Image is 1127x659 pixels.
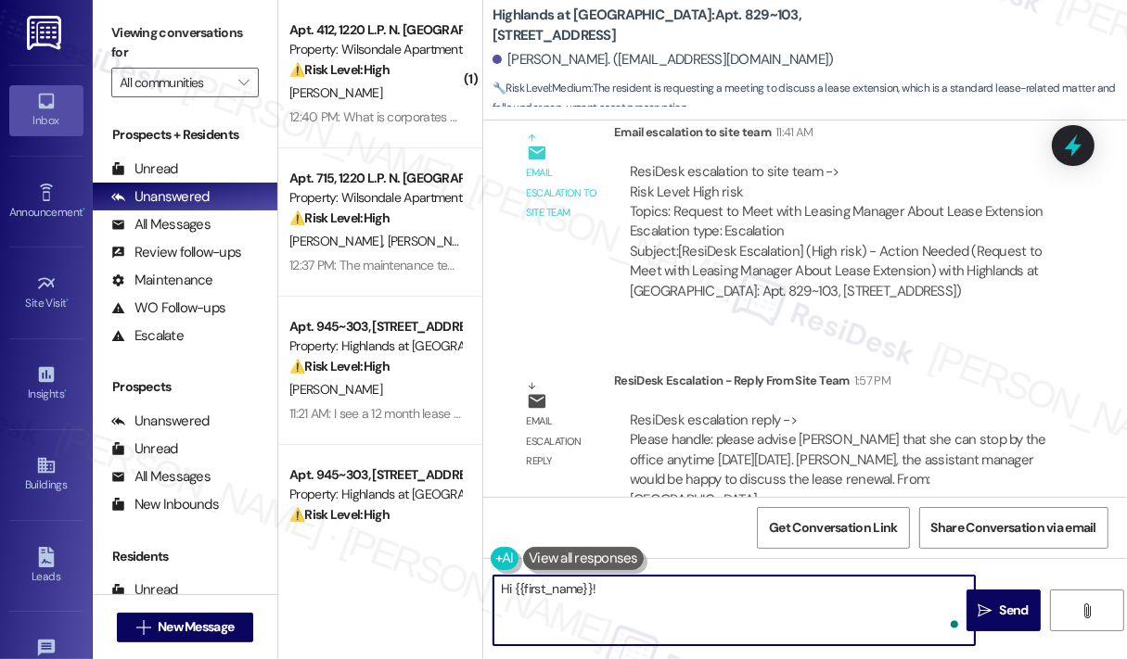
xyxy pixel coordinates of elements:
[769,518,897,538] span: Get Conversation Link
[238,75,249,90] i: 
[771,122,813,142] div: 11:41 AM
[493,79,1127,119] span: : The resident is requesting a meeting to discuss a lease extension, which is a standard lease-re...
[289,209,390,226] strong: ⚠️ Risk Level: High
[527,412,599,471] div: Email escalation reply
[630,242,1047,301] div: Subject: [ResiDesk Escalation] (High risk) - Action Needed (Request to Meet with Leasing Manager ...
[93,547,277,566] div: Residents
[289,485,461,504] div: Property: Highlands at [GEOGRAPHIC_DATA] Apartments
[27,16,65,50] img: ResiDesk Logo
[1000,601,1029,620] span: Send
[289,381,382,398] span: [PERSON_NAME]
[919,507,1108,549] button: Share Conversation via email
[64,385,67,398] span: •
[493,81,591,95] strong: 🔧 Risk Level: Medium
[289,336,461,356] div: Property: Highlands at [GEOGRAPHIC_DATA] Apartments
[289,233,388,249] span: [PERSON_NAME]
[111,580,178,600] div: Unread
[111,439,178,459] div: Unread
[120,68,229,97] input: All communities
[9,541,83,591] a: Leads
[111,467,211,487] div: All Messages
[111,243,241,262] div: Review follow-ups
[289,465,461,485] div: Apt. 945~303, [STREET_ADDRESS]
[111,159,178,179] div: Unread
[614,122,1063,148] div: Email escalation to site team
[757,507,909,549] button: Get Conversation Link
[9,359,83,409] a: Insights •
[111,19,259,68] label: Viewing conversations for
[614,371,1063,397] div: ResiDesk Escalation - Reply From Site Team
[93,125,277,145] div: Prospects + Residents
[93,377,277,397] div: Prospects
[289,405,760,422] div: 11:21 AM: I see a 12 month lease offer in my account. Can we modify this to be 6 months?
[111,215,211,234] div: All Messages
[158,617,234,637] span: New Message
[9,85,83,135] a: Inbox
[978,603,992,618] i: 
[388,233,490,249] span: [PERSON_NAME] Iii
[289,506,390,523] strong: ⚠️ Risk Level: High
[111,298,225,318] div: WO Follow-ups
[111,412,210,431] div: Unanswered
[111,326,184,346] div: Escalate
[630,162,1047,242] div: ResiDesk escalation to site team -> Risk Level: High risk Topics: Request to Meet with Leasing Ma...
[9,268,83,318] a: Site Visit •
[289,84,382,101] span: [PERSON_NAME]
[117,613,254,642] button: New Message
[527,163,599,222] div: Email escalation to site team
[1080,603,1094,618] i: 
[289,188,461,208] div: Property: Wilsondale Apartments
[83,203,85,216] span: •
[630,411,1046,509] div: ResiDesk escalation reply -> Please handle: please advise [PERSON_NAME] that she can stop by the ...
[931,518,1096,538] span: Share Conversation via email
[111,271,213,290] div: Maintenance
[289,317,461,336] div: Apt. 945~303, [STREET_ADDRESS]
[493,576,975,645] textarea: To enrich screen reader interactions, please activate Accessibility in Grammarly extension settings
[289,61,390,78] strong: ⚠️ Risk Level: High
[850,371,890,390] div: 1:57 PM
[111,495,219,514] div: New Inbounds
[493,6,864,45] b: Highlands at [GEOGRAPHIC_DATA]: Apt. 829~103, [STREET_ADDRESS]
[136,620,150,635] i: 
[289,40,461,59] div: Property: Wilsondale Apartments
[289,358,390,374] strong: ⚠️ Risk Level: High
[9,450,83,500] a: Buildings
[493,50,834,70] div: [PERSON_NAME]. ([EMAIL_ADDRESS][DOMAIN_NAME])
[111,187,210,207] div: Unanswered
[967,589,1041,631] button: Send
[67,294,70,307] span: •
[289,169,461,188] div: Apt. 715, 1220 L.P. N. [GEOGRAPHIC_DATA]
[289,20,461,40] div: Apt. 412, 1220 L.P. N. [GEOGRAPHIC_DATA]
